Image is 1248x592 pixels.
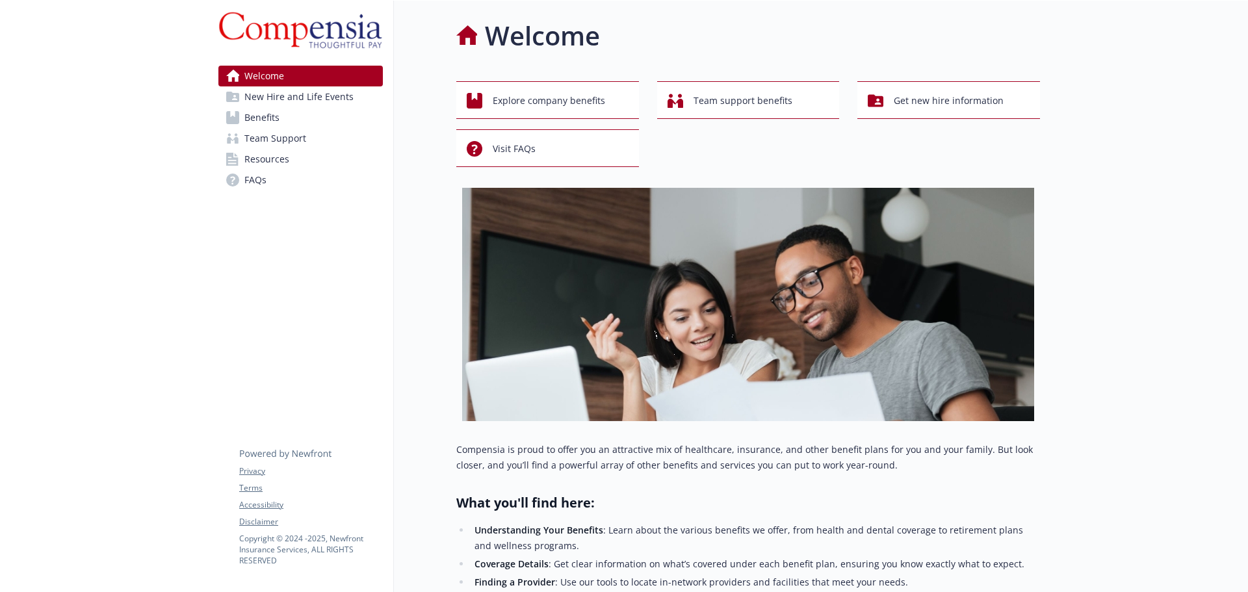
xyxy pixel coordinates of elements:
[239,516,382,528] a: Disclaimer
[657,81,840,119] button: Team support benefits
[244,66,284,86] span: Welcome
[694,88,792,113] span: Team support benefits
[218,66,383,86] a: Welcome
[456,129,639,167] button: Visit FAQs
[474,524,603,536] strong: Understanding Your Benefits
[471,522,1040,554] li: : Learn about the various benefits we offer, from health and dental coverage to retirement plans ...
[456,442,1040,473] p: Compensia is proud to offer you an attractive mix of healthcare, insurance, and other benefit pla...
[218,149,383,170] a: Resources
[894,88,1004,113] span: Get new hire information
[218,170,383,190] a: FAQs
[485,16,600,55] h1: Welcome
[218,128,383,149] a: Team Support
[239,533,382,566] p: Copyright © 2024 - 2025 , Newfront Insurance Services, ALL RIGHTS RESERVED
[244,86,354,107] span: New Hire and Life Events
[462,188,1034,421] img: overview page banner
[218,107,383,128] a: Benefits
[456,81,639,119] button: Explore company benefits
[239,465,382,477] a: Privacy
[857,81,1040,119] button: Get new hire information
[239,499,382,511] a: Accessibility
[493,88,605,113] span: Explore company benefits
[218,86,383,107] a: New Hire and Life Events
[244,128,306,149] span: Team Support
[239,482,382,494] a: Terms
[244,149,289,170] span: Resources
[471,556,1040,572] li: : Get clear information on what’s covered under each benefit plan, ensuring you know exactly what...
[244,170,266,190] span: FAQs
[474,558,549,570] strong: Coverage Details
[474,576,555,588] strong: Finding a Provider
[456,494,1040,512] h2: What you'll find here:
[244,107,279,128] span: Benefits
[471,574,1040,590] li: : Use our tools to locate in-network providers and facilities that meet your needs.
[493,136,536,161] span: Visit FAQs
